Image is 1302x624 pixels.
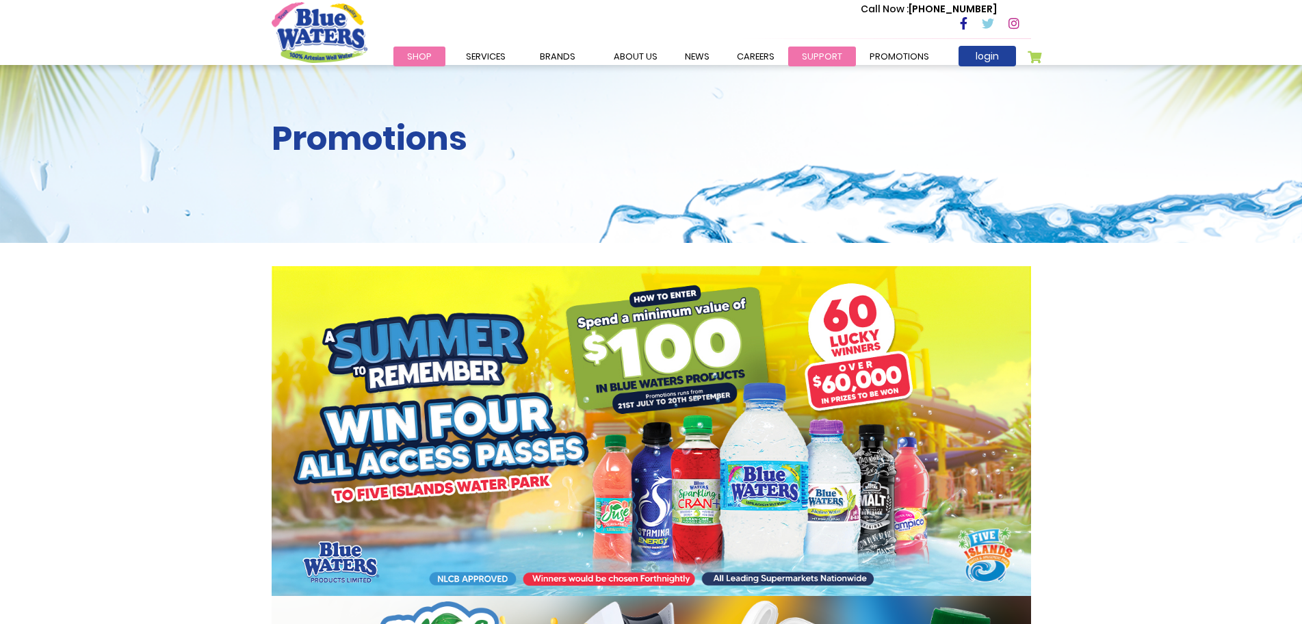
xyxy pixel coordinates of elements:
[671,47,723,66] a: News
[861,2,997,16] p: [PHONE_NUMBER]
[856,47,943,66] a: Promotions
[788,47,856,66] a: support
[959,46,1016,66] a: login
[723,47,788,66] a: careers
[407,50,432,63] span: Shop
[272,119,1031,159] h2: Promotions
[466,50,506,63] span: Services
[600,47,671,66] a: about us
[272,2,367,62] a: store logo
[861,2,909,16] span: Call Now :
[540,50,575,63] span: Brands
